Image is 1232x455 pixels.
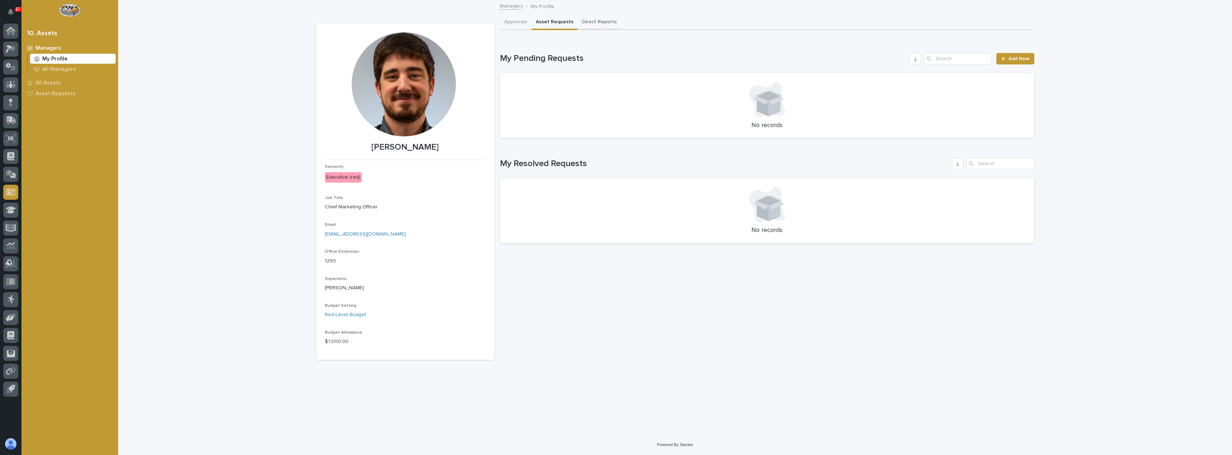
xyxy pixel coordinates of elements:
[531,2,554,10] p: My Profile
[325,311,366,319] a: Red-Level Budget
[27,30,57,38] div: 10. Assets
[500,1,523,10] a: Managers
[531,15,578,30] button: Asset Requests
[325,330,362,335] span: Budget Allowance
[28,54,118,64] a: My Profile
[509,122,1026,130] p: No records
[3,4,18,19] button: Notifications
[996,53,1034,64] a: Add New
[42,56,68,62] p: My Profile
[500,159,949,169] h1: My Resolved Requests
[42,66,76,73] p: All Managers
[325,257,486,265] p: 1290
[325,223,336,227] span: Email
[35,80,61,86] p: All Assets
[325,338,486,345] p: $ 1,000.00
[325,277,347,281] span: Supervisor
[578,15,621,30] button: Direct Reports
[16,7,20,12] p: 27
[21,77,118,88] a: All Assets
[325,142,486,153] p: [PERSON_NAME]
[21,43,118,53] a: Managers
[325,284,486,292] p: [PERSON_NAME]
[3,436,18,451] button: users-avatar
[21,88,118,99] a: Asset Requests
[35,91,76,97] p: Asset Requests
[924,53,992,64] input: Search
[325,172,362,183] div: Executive (red)
[28,64,118,74] a: All Managers
[500,15,531,30] button: Approvals
[500,53,907,64] h1: My Pending Requests
[325,165,343,169] span: Seniority
[1009,56,1030,61] span: Add New
[59,4,80,17] img: Workspace Logo
[325,304,356,308] span: Budget Setting
[509,227,1026,234] p: No records
[9,9,18,20] div: Notifications27
[35,45,61,52] p: Managers
[657,442,693,447] a: Powered By Stacker
[325,203,486,211] p: Chief Marketing Officer
[966,158,1034,169] input: Search
[325,250,359,254] span: Office Extension
[325,196,343,200] span: Job Title
[325,232,406,237] a: [EMAIL_ADDRESS][DOMAIN_NAME]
